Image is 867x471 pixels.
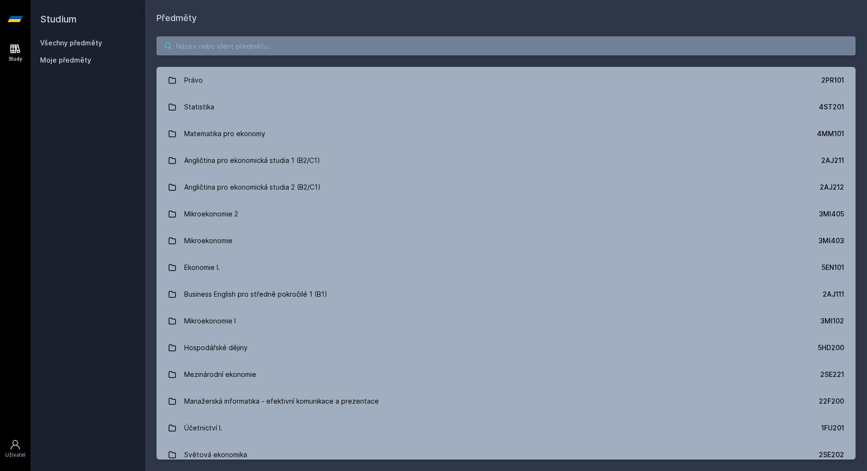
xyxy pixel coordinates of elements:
input: Název nebo ident předmětu… [157,36,856,55]
a: Business English pro středně pokročilé 1 (B1) 2AJ111 [157,281,856,308]
div: Matematika pro ekonomy [184,124,265,143]
div: Manažerská informatika - efektivní komunikace a prezentace [184,392,379,411]
div: Právo [184,71,203,90]
div: 4MM101 [817,129,844,139]
div: 1FU201 [821,423,844,433]
div: 3MI403 [818,236,844,246]
div: Angličtina pro ekonomická studia 1 (B2/C1) [184,151,320,170]
div: 2PR101 [821,75,844,85]
div: Mezinárodní ekonomie [184,365,256,384]
div: 5HD200 [818,343,844,353]
a: Právo 2PR101 [157,67,856,94]
div: Mikroekonomie 2 [184,204,238,224]
div: 3MI102 [820,316,844,326]
div: 2AJ211 [821,156,844,165]
div: Study [9,55,22,63]
div: Mikroekonomie I [184,311,236,331]
h1: Předměty [157,11,856,25]
a: Matematika pro ekonomy 4MM101 [157,120,856,147]
a: Statistika 4ST201 [157,94,856,120]
div: Statistika [184,97,214,117]
div: Mikroekonomie [184,231,232,250]
a: Mikroekonomie I 3MI102 [157,308,856,334]
div: 22F200 [819,396,844,406]
a: Uživatel [2,434,29,463]
a: Ekonomie I. 5EN101 [157,254,856,281]
div: 2SE221 [820,370,844,379]
div: Účetnictví I. [184,418,222,438]
div: Světová ekonomika [184,445,247,464]
a: Angličtina pro ekonomická studia 2 (B2/C1) 2AJ212 [157,174,856,201]
div: 2SE202 [819,450,844,460]
div: Business English pro středně pokročilé 1 (B1) [184,285,327,304]
a: Manažerská informatika - efektivní komunikace a prezentace 22F200 [157,388,856,415]
div: 4ST201 [819,102,844,112]
a: Všechny předměty [40,39,102,47]
div: Angličtina pro ekonomická studia 2 (B2/C1) [184,178,321,197]
a: Hospodářské dějiny 5HD200 [157,334,856,361]
div: 2AJ111 [823,289,844,299]
a: Světová ekonomika 2SE202 [157,441,856,468]
div: 3MI405 [819,209,844,219]
a: Study [2,38,29,67]
span: Moje předměty [40,55,91,65]
div: Hospodářské dějiny [184,338,248,357]
div: 5EN101 [822,263,844,272]
a: Angličtina pro ekonomická studia 1 (B2/C1) 2AJ211 [157,147,856,174]
a: Účetnictví I. 1FU201 [157,415,856,441]
div: Uživatel [5,451,25,459]
div: Ekonomie I. [184,258,220,277]
div: 2AJ212 [820,182,844,192]
a: Mikroekonomie 3MI403 [157,227,856,254]
a: Mikroekonomie 2 3MI405 [157,201,856,227]
a: Mezinárodní ekonomie 2SE221 [157,361,856,388]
